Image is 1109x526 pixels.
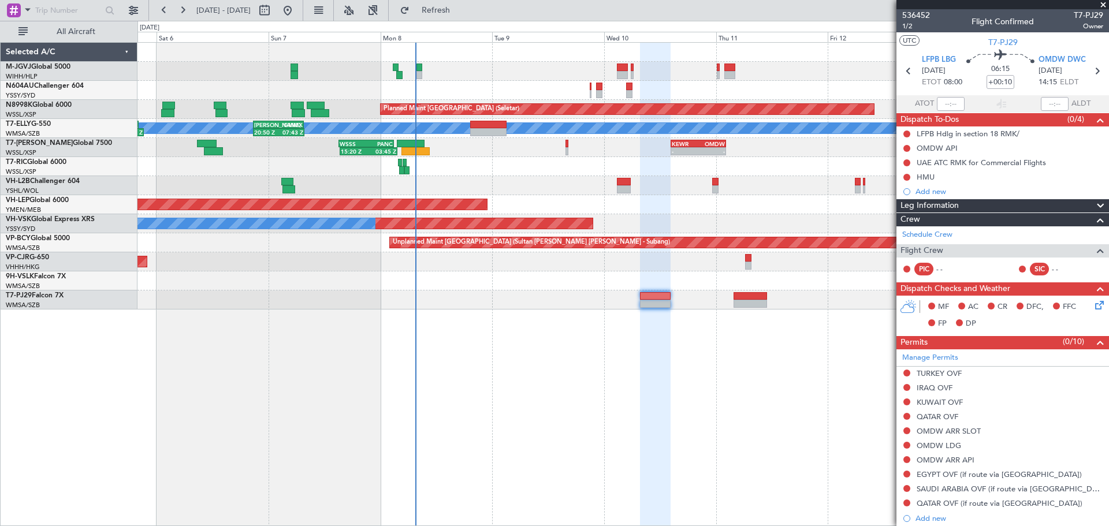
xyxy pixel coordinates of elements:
[6,206,41,214] a: YMEN/MEB
[30,28,122,36] span: All Aircraft
[6,121,51,128] a: T7-ELLYG-550
[6,102,32,109] span: N8998K
[1039,54,1086,66] span: OMDW DWC
[1039,65,1062,77] span: [DATE]
[900,113,959,126] span: Dispatch To-Dos
[900,199,959,212] span: Leg Information
[6,235,70,242] a: VP-BCYGlobal 5000
[1074,9,1103,21] span: T7-PJ29
[828,32,940,42] div: Fri 12
[944,77,962,88] span: 08:00
[998,301,1007,313] span: CR
[900,282,1010,296] span: Dispatch Checks and Weather
[604,32,716,42] div: Wed 10
[914,263,933,275] div: PIC
[369,148,396,155] div: 03:45 Z
[381,32,493,42] div: Mon 8
[1039,77,1057,88] span: 14:15
[936,264,962,274] div: - -
[6,148,36,157] a: WSSL/XSP
[6,102,72,109] a: N8998KGlobal 6000
[6,273,34,280] span: 9H-VSLK
[6,186,39,195] a: YSHL/WOL
[254,121,278,128] div: [PERSON_NAME]
[6,72,38,81] a: WIHH/HLP
[917,158,1046,167] div: UAE ATC RMK for Commercial Flights
[395,1,464,20] button: Refresh
[6,91,35,100] a: YSSY/SYD
[1063,301,1076,313] span: FFC
[672,148,698,155] div: -
[966,318,976,330] span: DP
[340,140,366,147] div: WSSS
[412,6,460,14] span: Refresh
[6,216,95,223] a: VH-VSKGlobal Express XRS
[922,77,941,88] span: ETOT
[6,167,36,176] a: WSSL/XSP
[384,100,519,118] div: Planned Maint [GEOGRAPHIC_DATA] (Seletar)
[972,16,1034,28] div: Flight Confirmed
[1074,21,1103,31] span: Owner
[698,140,725,147] div: OMDW
[6,197,29,204] span: VH-LEP
[6,129,40,138] a: WMSA/SZB
[915,98,934,110] span: ATOT
[900,213,920,226] span: Crew
[254,129,278,136] div: 20:50 Z
[6,244,40,252] a: WMSA/SZB
[6,64,70,70] a: M-JGVJGlobal 5000
[6,292,32,299] span: T7-PJ29
[1052,264,1078,274] div: - -
[6,140,112,147] a: T7-[PERSON_NAME]Global 7500
[6,263,40,271] a: VHHH/HKG
[917,412,958,421] div: QATAR OVF
[6,83,34,89] span: N604AU
[1067,113,1084,125] span: (0/4)
[917,172,935,182] div: HMU
[278,121,303,128] div: GMMX
[6,159,27,166] span: T7-RIC
[341,148,369,155] div: 15:20 Z
[917,469,1082,479] div: EGYPT OVF (if route via [GEOGRAPHIC_DATA])
[917,383,952,393] div: IRAQ OVF
[902,21,930,31] span: 1/2
[6,292,64,299] a: T7-PJ29Falcon 7X
[6,140,73,147] span: T7-[PERSON_NAME]
[6,178,30,185] span: VH-L2B
[917,484,1103,494] div: SAUDI ARABIA OVF (if route via [GEOGRAPHIC_DATA])
[902,229,952,241] a: Schedule Crew
[6,225,35,233] a: YSSY/SYD
[1060,77,1078,88] span: ELDT
[917,498,1082,508] div: QATAR OVF (if route via [GEOGRAPHIC_DATA])
[492,32,604,42] div: Tue 9
[916,513,1103,523] div: Add new
[900,336,928,349] span: Permits
[922,65,946,77] span: [DATE]
[196,5,251,16] span: [DATE] - [DATE]
[698,148,725,155] div: -
[1026,301,1044,313] span: DFC,
[6,83,84,89] a: N604AUChallenger 604
[6,159,66,166] a: T7-RICGlobal 6000
[672,140,698,147] div: KEWR
[902,352,958,364] a: Manage Permits
[917,143,958,153] div: OMDW API
[35,2,102,19] input: Trip Number
[6,273,66,280] a: 9H-VSLKFalcon 7X
[917,426,981,436] div: OMDW ARR SLOT
[916,186,1103,196] div: Add new
[6,301,40,309] a: WMSA/SZB
[6,64,31,70] span: M-JGVJ
[917,368,962,378] div: TURKEY OVF
[902,9,930,21] span: 536452
[6,235,31,242] span: VP-BCY
[917,441,961,450] div: OMDW LDG
[6,197,69,204] a: VH-LEPGlobal 6000
[937,97,965,111] input: --:--
[6,282,40,290] a: WMSA/SZB
[393,234,670,251] div: Unplanned Maint [GEOGRAPHIC_DATA] (Sultan [PERSON_NAME] [PERSON_NAME] - Subang)
[1030,263,1049,275] div: SIC
[917,129,1019,139] div: LFPB Hdlg in section 18 RMK/
[900,244,943,258] span: Flight Crew
[6,178,80,185] a: VH-L2BChallenger 604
